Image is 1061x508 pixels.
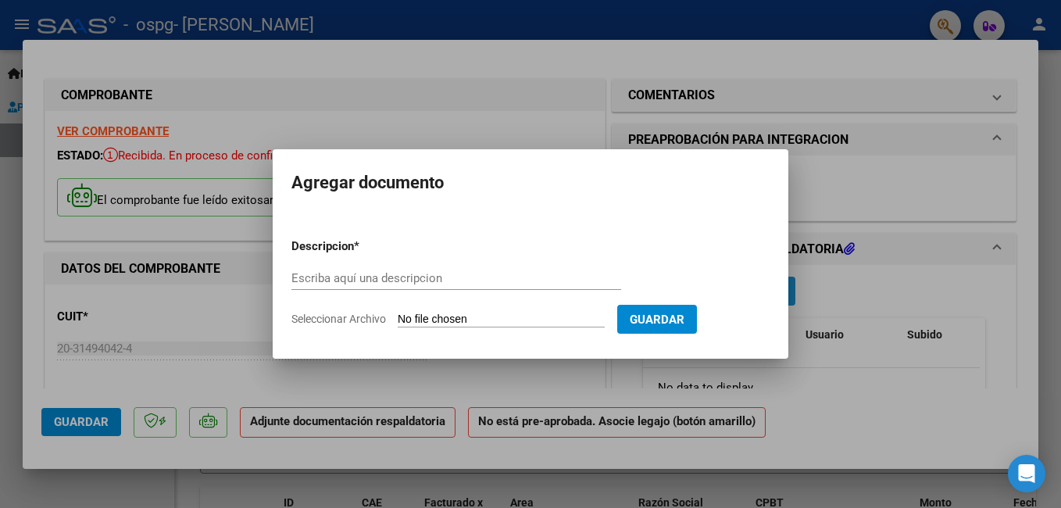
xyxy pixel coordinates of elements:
div: Open Intercom Messenger [1008,455,1045,492]
span: Guardar [630,313,684,327]
button: Guardar [617,305,697,334]
h2: Agregar documento [291,168,770,198]
span: Seleccionar Archivo [291,313,386,325]
p: Descripcion [291,238,435,256]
